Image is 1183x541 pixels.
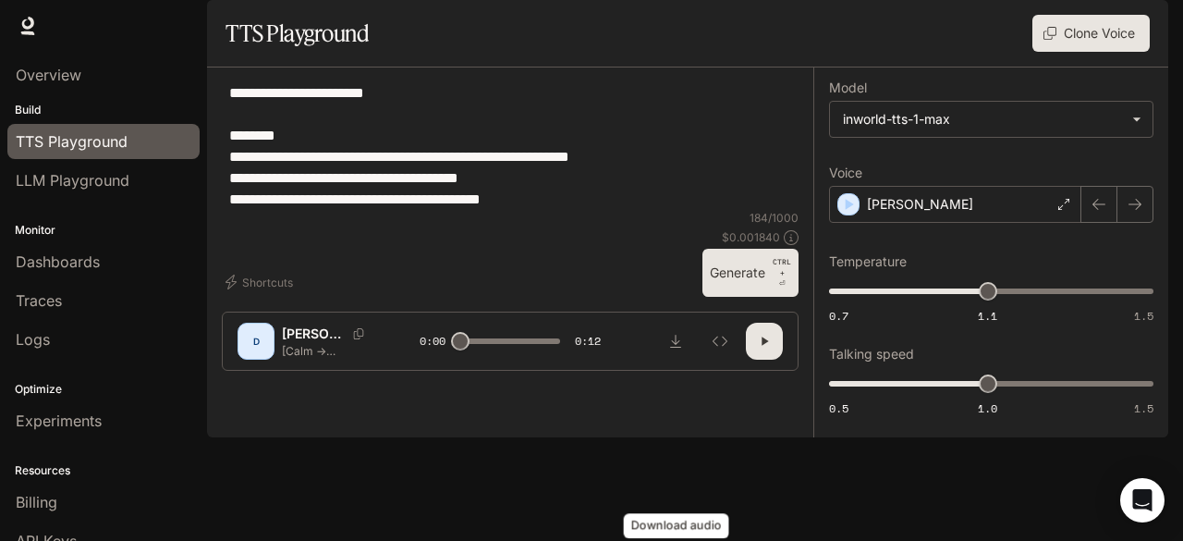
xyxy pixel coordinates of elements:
[1134,400,1153,416] span: 1.5
[978,308,997,324] span: 1.1
[829,400,848,416] span: 0.5
[773,256,791,289] p: ⏎
[222,267,300,297] button: Shortcuts
[657,323,694,360] button: Download audio
[829,348,914,361] p: Talking speed
[1134,308,1153,324] span: 1.5
[978,400,997,416] span: 1.0
[773,256,791,278] p: CTRL +
[1032,15,1150,52] button: Clone Voice
[624,513,729,538] div: Download audio
[1120,478,1165,523] div: Open Intercom Messenger
[346,328,372,339] button: Copy Voice ID
[282,343,375,359] p: [Calm → mysterious tone] In [DATE]… A quiet man in [GEOGRAPHIC_DATA] built a spaceship in his own...
[830,102,1153,137] div: inworld-tts-1-max
[867,195,973,214] p: [PERSON_NAME]
[226,15,369,52] h1: TTS Playground
[843,110,1123,129] div: inworld-tts-1-max
[282,325,346,343] p: [PERSON_NAME]
[575,332,601,350] span: 0:12
[420,332,445,350] span: 0:00
[829,166,862,179] p: Voice
[750,210,799,226] p: 184 / 1000
[701,323,738,360] button: Inspect
[702,249,799,297] button: GenerateCTRL +⏎
[241,326,271,356] div: D
[829,81,867,94] p: Model
[829,255,907,268] p: Temperature
[829,308,848,324] span: 0.7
